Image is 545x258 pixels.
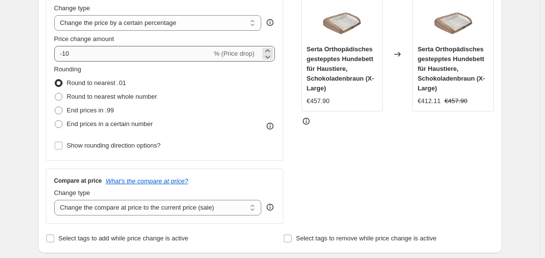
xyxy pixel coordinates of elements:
[418,96,440,106] div: €412.11
[296,235,437,242] span: Select tags to remove while price change is active
[67,107,114,114] span: End prices in .99
[265,18,275,27] div: help
[307,45,374,92] span: Serta Orthopädisches gestepptes Hundebett für Haustiere, Schokoladenbraun (X-Large)
[322,2,361,42] img: 71B2kAKSCoL_80x.jpg
[59,235,189,242] span: Select tags to add while price change is active
[434,2,473,42] img: 71B2kAKSCoL_80x.jpg
[265,202,275,212] div: help
[54,65,82,73] span: Rounding
[67,120,153,128] span: End prices in a certain number
[67,93,157,100] span: Round to nearest whole number
[67,79,126,86] span: Round to nearest .01
[214,50,254,57] span: % (Price drop)
[106,177,189,185] button: What's the compare at price?
[54,4,90,12] span: Change type
[54,177,102,185] h3: Compare at price
[418,45,485,92] span: Serta Orthopädisches gestepptes Hundebett für Haustiere, Schokoladenbraun (X-Large)
[54,35,114,43] span: Price change amount
[307,96,330,106] div: €457.90
[54,46,212,62] input: -15
[67,142,161,149] span: Show rounding direction options?
[444,96,467,106] strike: €457.90
[54,189,90,196] span: Change type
